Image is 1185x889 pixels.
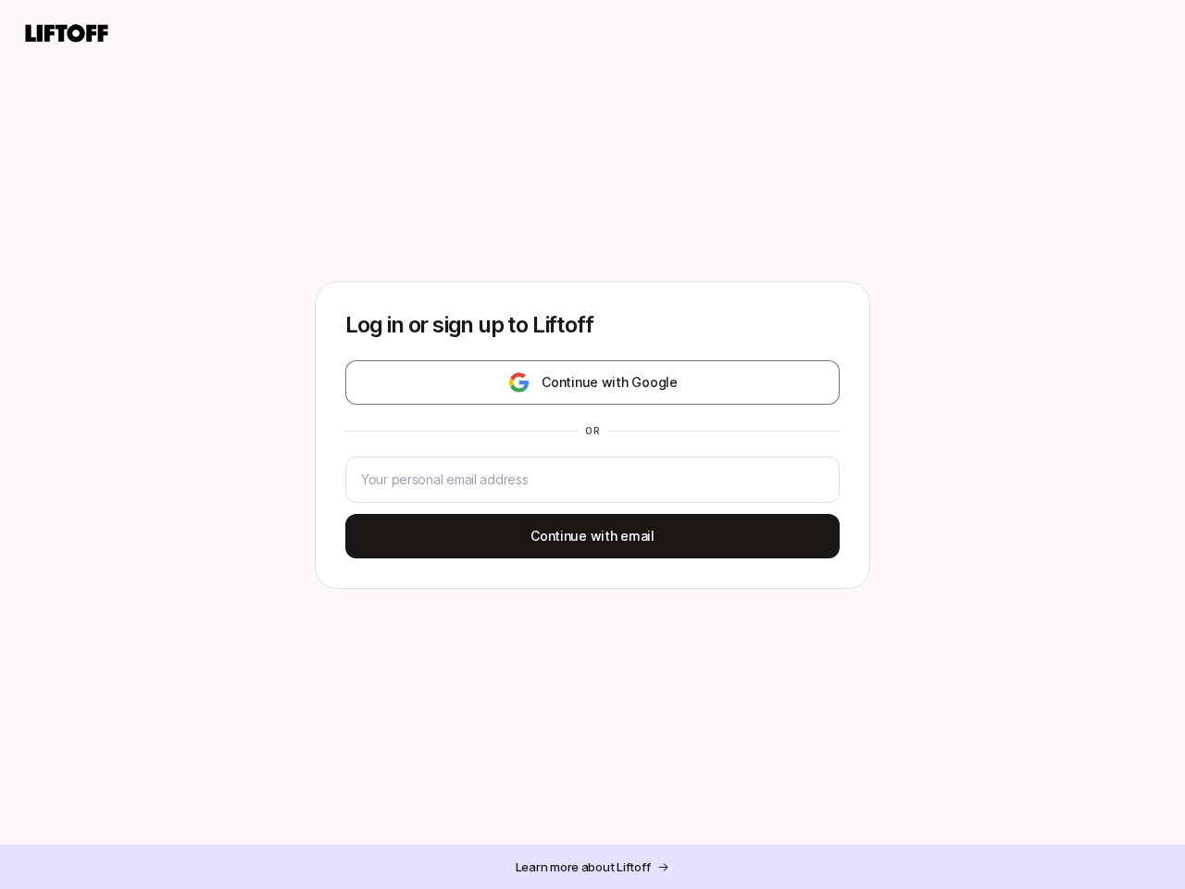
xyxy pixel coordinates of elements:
[345,312,840,338] p: Log in or sign up to Liftoff
[507,371,530,394] img: google-logo
[361,469,824,491] input: Your personal email address
[345,360,840,405] button: Continue with Google
[578,423,607,438] div: or
[501,850,685,883] button: Learn more about Liftoff
[345,514,840,558] button: Continue with email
